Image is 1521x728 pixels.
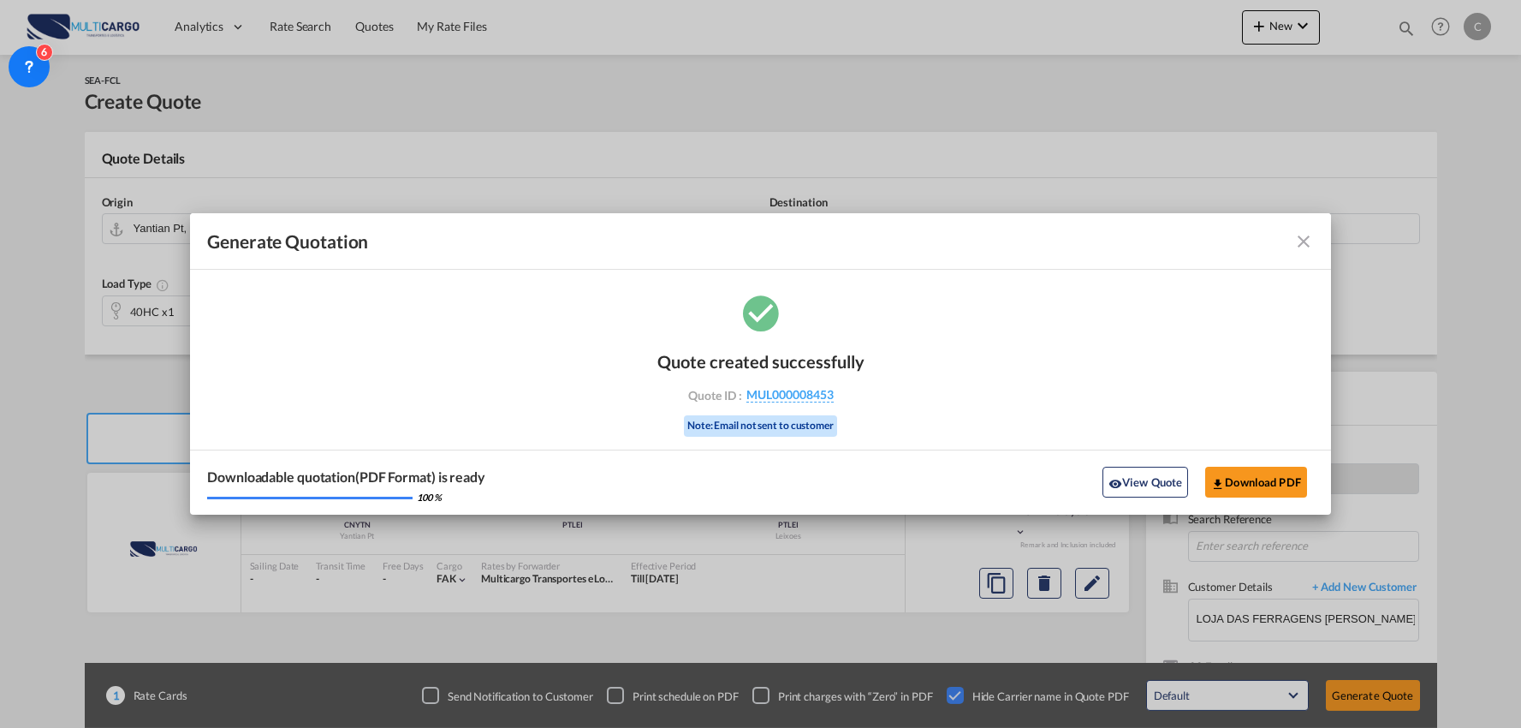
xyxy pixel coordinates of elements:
div: Downloadable quotation(PDF Format) is ready [207,468,485,486]
div: Quote ID : [662,387,860,403]
div: Quote created successfully [657,351,864,372]
md-icon: icon-eye [1108,477,1122,491]
button: Download PDF [1205,467,1307,498]
span: MUL000008453 [746,387,834,403]
div: 100 % [417,491,442,504]
md-icon: icon-checkbox-marked-circle [740,291,782,334]
div: Note: Email not sent to customer [684,415,837,437]
button: icon-eyeView Quote [1102,467,1188,498]
md-dialog: Generate Quotation Quote ... [190,213,1331,515]
md-icon: icon-close fg-AAA8AD cursor m-0 [1293,231,1314,252]
span: Generate Quotation [207,230,368,253]
md-icon: icon-download [1211,477,1225,491]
